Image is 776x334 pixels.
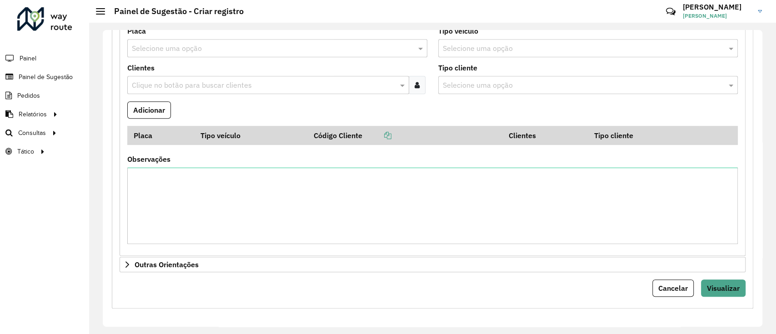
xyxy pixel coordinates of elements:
span: Outras Orientações [135,261,199,268]
span: Painel de Sugestão [19,72,73,82]
span: Cancelar [658,284,688,293]
label: Clientes [127,62,155,73]
th: Tipo veículo [195,126,308,145]
a: Contato Rápido [661,2,681,21]
h3: [PERSON_NAME] [683,3,751,11]
span: Painel [20,54,36,63]
label: Placa [127,25,146,36]
button: Cancelar [652,279,694,297]
span: [PERSON_NAME] [683,12,751,20]
span: Pedidos [17,91,40,100]
th: Placa [127,126,195,145]
span: Visualizar [707,284,740,293]
button: Adicionar [127,101,171,119]
th: Tipo cliente [588,126,699,145]
span: Tático [17,147,34,156]
label: Tipo veículo [438,25,478,36]
th: Clientes [502,126,588,145]
h2: Painel de Sugestão - Criar registro [105,6,244,16]
label: Observações [127,154,170,165]
a: Outras Orientações [120,257,746,272]
span: Relatórios [19,110,47,119]
button: Visualizar [701,279,746,297]
th: Código Cliente [308,126,502,145]
span: Consultas [18,128,46,138]
div: Pre-Roteirização AS / Orientações [120,24,746,256]
label: Tipo cliente [438,62,477,73]
a: Copiar [362,131,391,140]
